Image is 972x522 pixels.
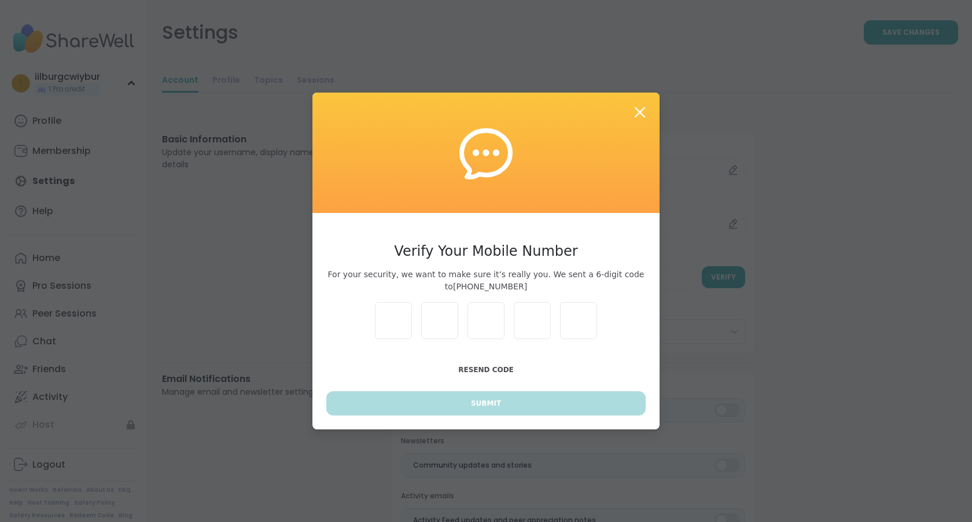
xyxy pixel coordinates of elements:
[326,269,646,293] span: For your security, we want to make sure it’s really you. We sent a 6-digit code to [PHONE_NUMBER]
[326,358,646,382] button: Resend Code
[326,241,646,262] h3: Verify Your Mobile Number
[326,391,646,416] button: Submit
[471,398,501,409] span: Submit
[458,366,514,374] span: Resend Code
